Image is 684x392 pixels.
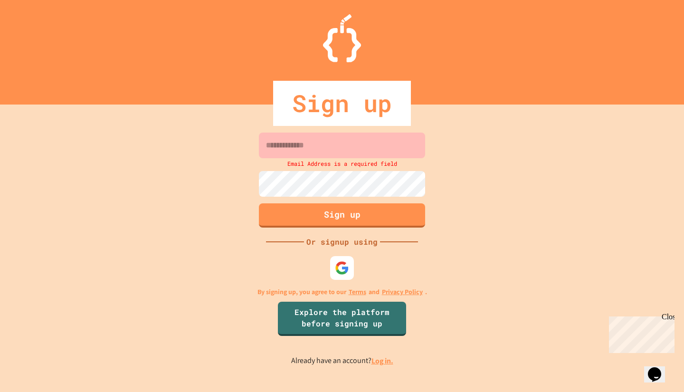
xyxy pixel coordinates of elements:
a: Log in. [371,356,393,366]
a: Privacy Policy [382,287,423,297]
div: Chat with us now!Close [4,4,66,60]
img: Logo.svg [323,14,361,62]
img: google-icon.svg [335,261,349,275]
a: Explore the platform before signing up [278,302,406,336]
p: By signing up, you agree to our and . [257,287,427,297]
button: Sign up [259,203,425,228]
iframe: chat widget [605,313,674,353]
div: Email Address is a required field [256,158,427,169]
div: Sign up [273,81,411,126]
a: Terms [349,287,366,297]
div: Or signup using [304,236,380,248]
iframe: chat widget [644,354,674,382]
p: Already have an account? [291,355,393,367]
